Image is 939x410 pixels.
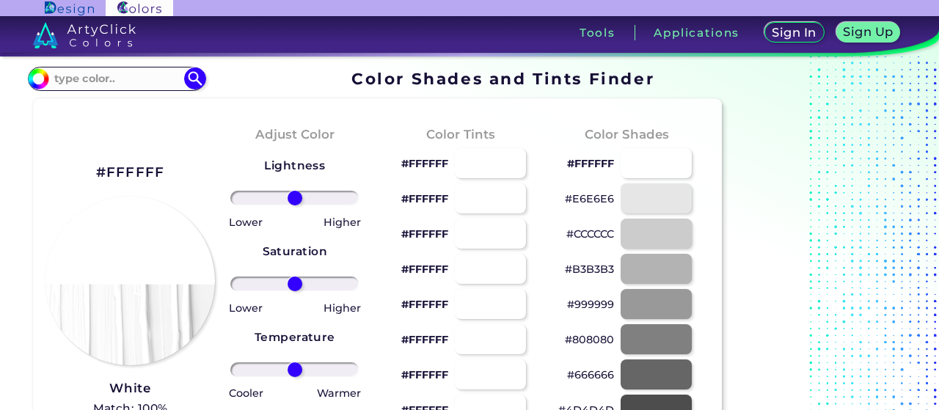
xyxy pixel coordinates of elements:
[567,296,614,313] p: #999999
[401,296,448,313] p: #FFFFFF
[775,27,814,38] h5: Sign In
[401,366,448,384] p: #FFFFFF
[45,197,214,365] img: paint_stamp_2_half.png
[565,190,614,208] p: #E6E6E6
[401,225,448,243] p: #FFFFFF
[263,244,328,258] strong: Saturation
[229,213,263,231] p: Lower
[654,27,739,38] h3: Applications
[426,124,495,145] h4: Color Tints
[585,124,669,145] h4: Color Shades
[565,260,614,278] p: #B3B3B3
[255,330,335,344] strong: Temperature
[45,1,94,15] img: ArtyClick Design logo
[93,380,168,398] h3: White
[96,163,165,182] h2: #FFFFFF
[401,190,448,208] p: #FFFFFF
[401,155,448,172] p: #FFFFFF
[567,366,614,384] p: #666666
[767,23,821,42] a: Sign In
[566,225,614,243] p: #CCCCCC
[351,67,654,89] h1: Color Shades and Tints Finder
[580,27,615,38] h3: Tools
[846,26,891,37] h5: Sign Up
[184,67,206,89] img: icon search
[33,22,136,48] img: logo_artyclick_colors_white.svg
[401,260,448,278] p: #FFFFFF
[401,331,448,348] p: #FFFFFF
[264,158,325,172] strong: Lightness
[255,124,335,145] h4: Adjust Color
[317,384,361,402] p: Warmer
[565,331,614,348] p: #808080
[324,213,361,231] p: Higher
[567,155,614,172] p: #FFFFFF
[324,299,361,317] p: Higher
[229,384,263,402] p: Cooler
[229,299,263,317] p: Lower
[48,69,185,89] input: type color..
[839,23,897,42] a: Sign Up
